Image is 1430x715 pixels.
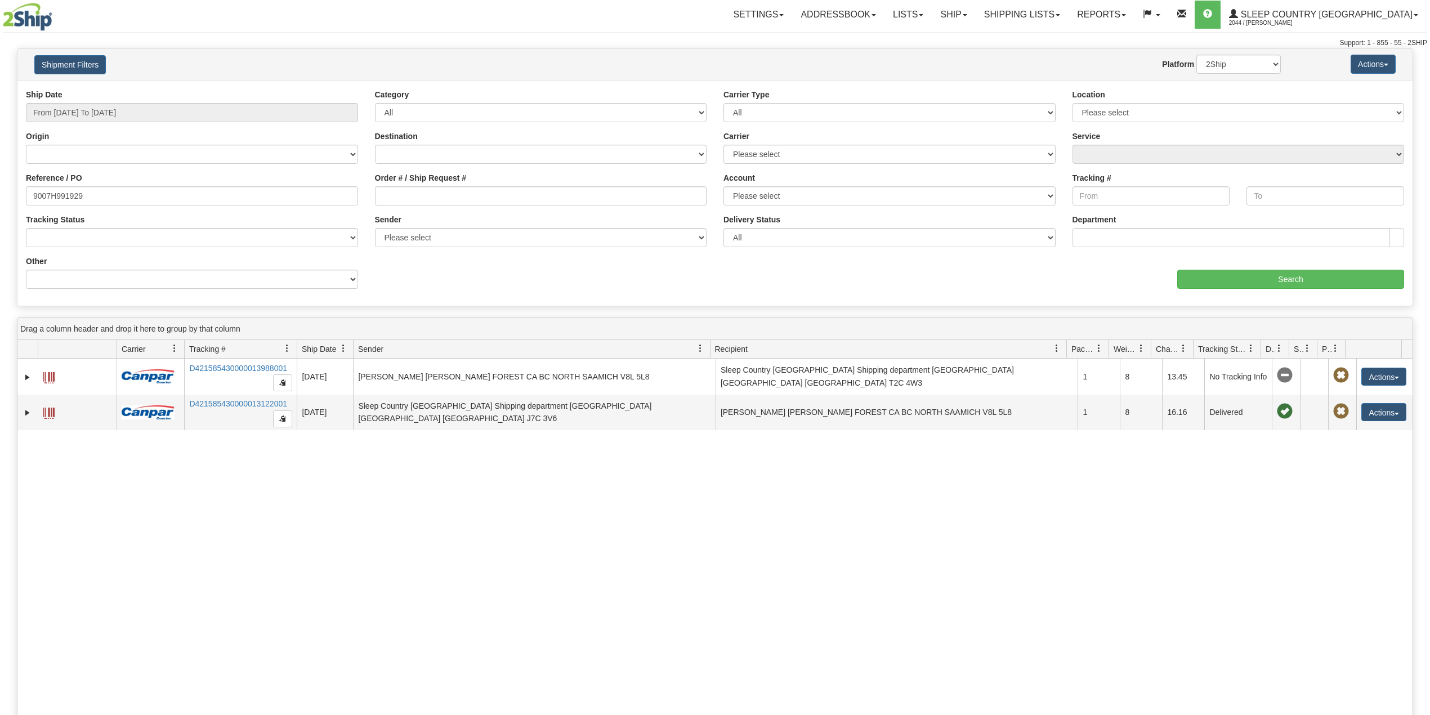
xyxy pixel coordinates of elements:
[723,214,780,225] label: Delivery Status
[26,256,47,267] label: Other
[1361,368,1406,386] button: Actions
[1351,55,1396,74] button: Actions
[22,407,33,418] a: Expand
[26,131,49,142] label: Origin
[1162,395,1204,431] td: 16.16
[691,339,710,358] a: Sender filter column settings
[375,172,467,184] label: Order # / Ship Request #
[1072,131,1101,142] label: Service
[1404,300,1429,415] iframe: chat widget
[1069,1,1134,29] a: Reports
[1156,343,1179,355] span: Charge
[1078,359,1120,395] td: 1
[1326,339,1345,358] a: Pickup Status filter column settings
[353,395,716,431] td: Sleep Country [GEOGRAPHIC_DATA] Shipping department [GEOGRAPHIC_DATA] [GEOGRAPHIC_DATA] [GEOGRAPH...
[3,38,1427,48] div: Support: 1 - 855 - 55 - 2SHIP
[725,1,792,29] a: Settings
[716,359,1078,395] td: Sleep Country [GEOGRAPHIC_DATA] Shipping department [GEOGRAPHIC_DATA] [GEOGRAPHIC_DATA] [GEOGRAPH...
[723,172,755,184] label: Account
[122,343,146,355] span: Carrier
[1174,339,1193,358] a: Charge filter column settings
[1162,59,1194,70] label: Platform
[302,343,336,355] span: Ship Date
[1270,339,1289,358] a: Delivery Status filter column settings
[375,89,409,100] label: Category
[1361,403,1406,421] button: Actions
[1072,214,1116,225] label: Department
[1204,359,1272,395] td: No Tracking Info
[1198,343,1247,355] span: Tracking Status
[122,405,175,419] img: 14 - Canpar
[358,343,383,355] span: Sender
[334,339,353,358] a: Ship Date filter column settings
[723,131,749,142] label: Carrier
[297,359,353,395] td: [DATE]
[1078,395,1120,431] td: 1
[1229,17,1313,29] span: 2044 / [PERSON_NAME]
[1120,359,1162,395] td: 8
[26,89,62,100] label: Ship Date
[1047,339,1066,358] a: Recipient filter column settings
[1072,89,1105,100] label: Location
[26,172,82,184] label: Reference / PO
[1132,339,1151,358] a: Weight filter column settings
[1277,404,1293,419] span: On time
[1246,186,1404,205] input: To
[1277,368,1293,383] span: No Tracking Info
[716,395,1078,431] td: [PERSON_NAME] [PERSON_NAME] FOREST CA BC NORTH SAAMICH V8L 5L8
[375,214,401,225] label: Sender
[375,131,418,142] label: Destination
[26,214,84,225] label: Tracking Status
[1298,339,1317,358] a: Shipment Issues filter column settings
[189,364,287,373] a: D421585430000013988001
[34,55,106,74] button: Shipment Filters
[1204,395,1272,431] td: Delivered
[1072,186,1230,205] input: From
[189,399,287,408] a: D421585430000013122001
[976,1,1069,29] a: Shipping lists
[17,318,1413,340] div: grid grouping header
[278,339,297,358] a: Tracking # filter column settings
[273,374,292,391] button: Copy to clipboard
[43,367,55,385] a: Label
[1071,343,1095,355] span: Packages
[792,1,884,29] a: Addressbook
[884,1,932,29] a: Lists
[273,410,292,427] button: Copy to clipboard
[43,403,55,421] a: Label
[1333,404,1349,419] span: Pickup Not Assigned
[932,1,975,29] a: Ship
[353,359,716,395] td: [PERSON_NAME] [PERSON_NAME] FOREST CA BC NORTH SAAMICH V8L 5L8
[1177,270,1404,289] input: Search
[1162,359,1204,395] td: 13.45
[715,343,748,355] span: Recipient
[3,3,52,31] img: logo2044.jpg
[22,372,33,383] a: Expand
[723,89,769,100] label: Carrier Type
[122,369,175,383] img: 14 - Canpar
[1333,368,1349,383] span: Pickup Not Assigned
[297,395,353,431] td: [DATE]
[1072,172,1111,184] label: Tracking #
[1120,395,1162,431] td: 8
[1114,343,1137,355] span: Weight
[1322,343,1331,355] span: Pickup Status
[1221,1,1427,29] a: Sleep Country [GEOGRAPHIC_DATA] 2044 / [PERSON_NAME]
[1294,343,1303,355] span: Shipment Issues
[1089,339,1109,358] a: Packages filter column settings
[1241,339,1261,358] a: Tracking Status filter column settings
[1266,343,1275,355] span: Delivery Status
[165,339,184,358] a: Carrier filter column settings
[1238,10,1413,19] span: Sleep Country [GEOGRAPHIC_DATA]
[189,343,226,355] span: Tracking #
